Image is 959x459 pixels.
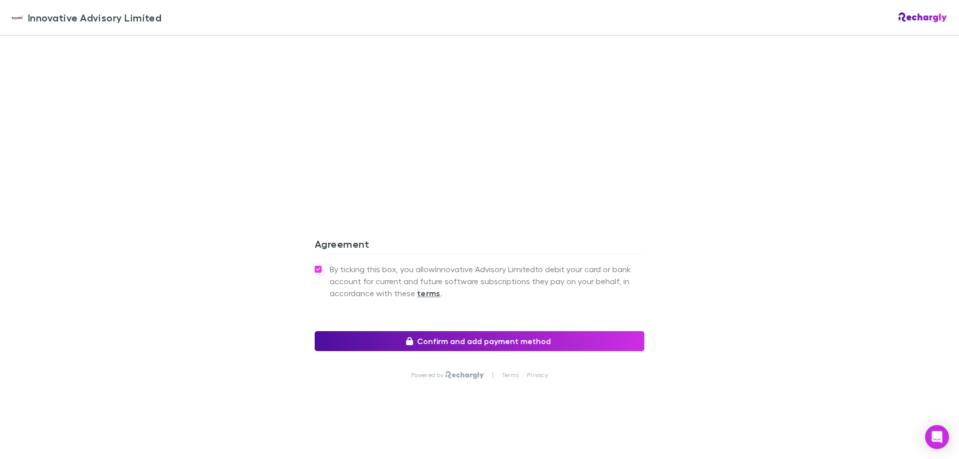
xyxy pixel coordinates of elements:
[492,371,493,379] p: |
[12,11,24,23] img: Innovative Advisory Limited's Logo
[527,371,548,379] a: Privacy
[315,238,644,254] h3: Agreement
[502,371,519,379] a: Terms
[28,10,161,25] span: Innovative Advisory Limited
[330,263,644,299] span: By ticking this box, you allow Innovative Advisory Limited to debit your card or bank account for...
[925,425,949,449] div: Open Intercom Messenger
[446,371,484,379] img: Rechargly Logo
[315,331,644,351] button: Confirm and add payment method
[417,288,441,298] strong: terms
[411,371,446,379] p: Powered by
[899,12,947,22] img: Rechargly Logo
